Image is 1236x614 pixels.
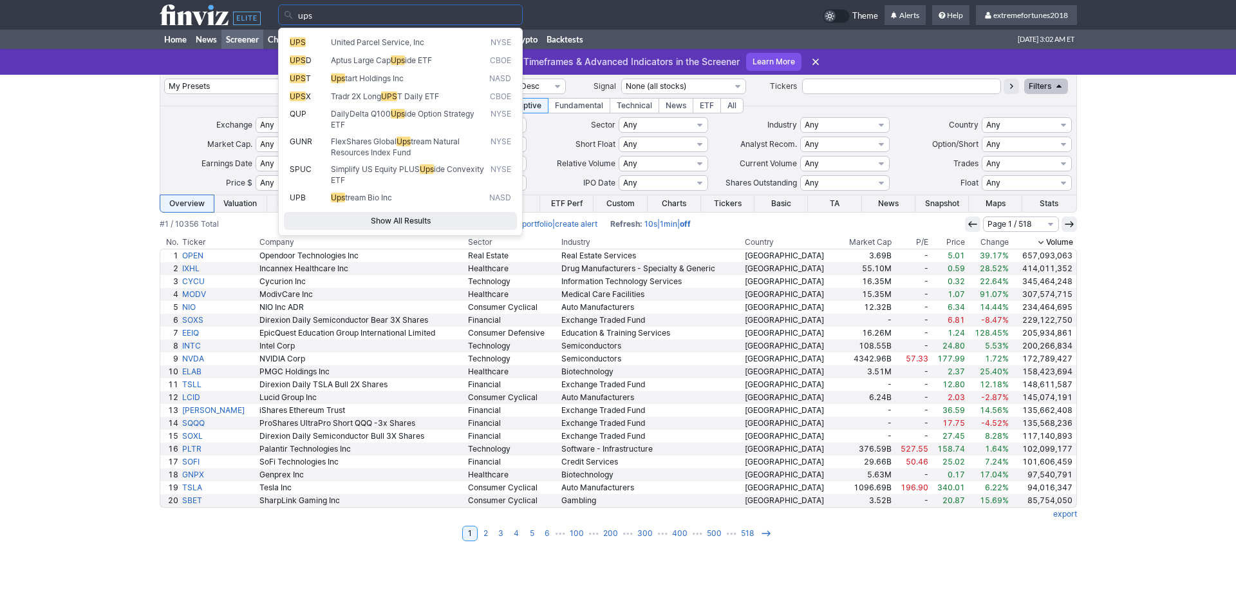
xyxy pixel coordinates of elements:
span: 36.59 [942,405,965,415]
a: Auto Manufacturers [559,391,743,404]
a: 102,099,177 [1011,443,1076,456]
span: FlexShares Global [331,137,397,146]
a: NVDA [180,352,257,365]
span: 1.07 [948,289,965,299]
a: Theme [823,9,878,23]
span: UPS [290,37,306,47]
span: ide ETF [405,55,432,65]
span: 17.75 [942,418,965,428]
a: 3 [160,275,181,288]
a: SOXS [180,314,257,327]
a: 57.33 [894,352,930,365]
a: Semiconductors [559,340,743,352]
a: 3.69B [839,249,894,262]
a: [GEOGRAPHIC_DATA] [743,262,839,275]
span: 1.64% [985,444,1009,454]
a: Medical Care Facilities [559,288,743,301]
a: Financial [466,456,559,468]
span: Aptus Large Cap [331,55,391,65]
span: 527.55 [901,444,928,454]
a: Custom [594,195,647,212]
a: MODV [180,288,257,301]
a: 28.52% [967,262,1011,275]
span: Tradr 2X Long [331,91,381,101]
a: 14.56% [967,404,1011,417]
span: Ups [331,193,345,202]
a: Semiconductors [559,352,743,365]
a: Education & Training Services [559,327,743,340]
span: 1.24 [948,328,965,338]
a: 15 [160,430,181,443]
a: ELAB [180,365,257,378]
span: D [306,55,312,65]
a: 172,789,427 [1011,352,1076,365]
a: 128.45% [967,327,1011,340]
a: Exchange Traded Fund [559,404,743,417]
span: DailyDelta Q100 [331,109,391,119]
a: - [894,430,930,443]
span: | [492,218,597,231]
span: 28.52% [980,264,1009,273]
a: 16.35M [839,275,894,288]
span: Ups [331,73,345,83]
a: Screener [221,30,263,49]
a: 27.45 [930,430,967,443]
span: Simplify US Equity PLUS [331,164,420,174]
span: -2.87% [981,392,1009,402]
a: 5.01 [930,249,967,262]
a: off [680,219,691,229]
a: Consumer Cyclical [466,391,559,404]
a: Auto Manufacturers [559,301,743,314]
a: 7.24% [967,456,1011,468]
a: Biotechnology [559,365,743,378]
span: 8.28% [985,431,1009,441]
a: extremefortunes2018 [976,5,1077,26]
span: UPS [290,55,306,65]
a: PMGC Holdings Inc [257,365,466,378]
a: 177.99 [930,352,967,365]
a: News [862,195,915,212]
a: 345,464,248 [1011,275,1076,288]
a: 4 [160,288,181,301]
a: 5 [160,301,181,314]
span: 128.45% [975,328,1009,338]
a: 4342.96B [839,352,894,365]
a: [GEOGRAPHIC_DATA] [743,288,839,301]
a: Charts [648,195,701,212]
a: Financial [466,314,559,327]
span: 39.17% [980,251,1009,260]
a: Charts [263,30,297,49]
a: Software - Infrastructure [559,443,743,456]
a: CYCU [180,275,257,288]
a: -2.87% [967,391,1011,404]
a: 36.59 [930,404,967,417]
a: [GEOGRAPHIC_DATA] [743,352,839,365]
a: [GEOGRAPHIC_DATA] [743,340,839,352]
a: 2.03 [930,391,967,404]
span: 27.45 [942,431,965,441]
a: 16.26M [839,327,894,340]
span: X [306,91,311,101]
a: Consumer Cyclical [466,301,559,314]
span: T Daily ETF [397,91,439,101]
a: 200,266,834 [1011,340,1076,352]
a: SOXL [180,430,257,443]
span: United Parcel Service, Inc [331,37,424,47]
a: 10s [644,219,657,229]
a: 12.18% [967,378,1011,391]
span: 0.59 [948,264,965,273]
a: 414,011,352 [1011,262,1076,275]
a: 39.17% [967,249,1011,262]
span: 12.18% [980,379,1009,389]
a: Information Technology Services [559,275,743,288]
a: 0.59 [930,262,967,275]
a: Drug Manufacturers - Specialty & Generic [559,262,743,275]
a: Exchange Traded Fund [559,378,743,391]
span: Ups [397,137,411,146]
a: 12.80 [930,378,967,391]
span: Ups [391,55,405,65]
a: 17.75 [930,417,967,430]
a: 22.64% [967,275,1011,288]
a: Alerts [885,5,926,26]
a: [PERSON_NAME] [180,404,257,417]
